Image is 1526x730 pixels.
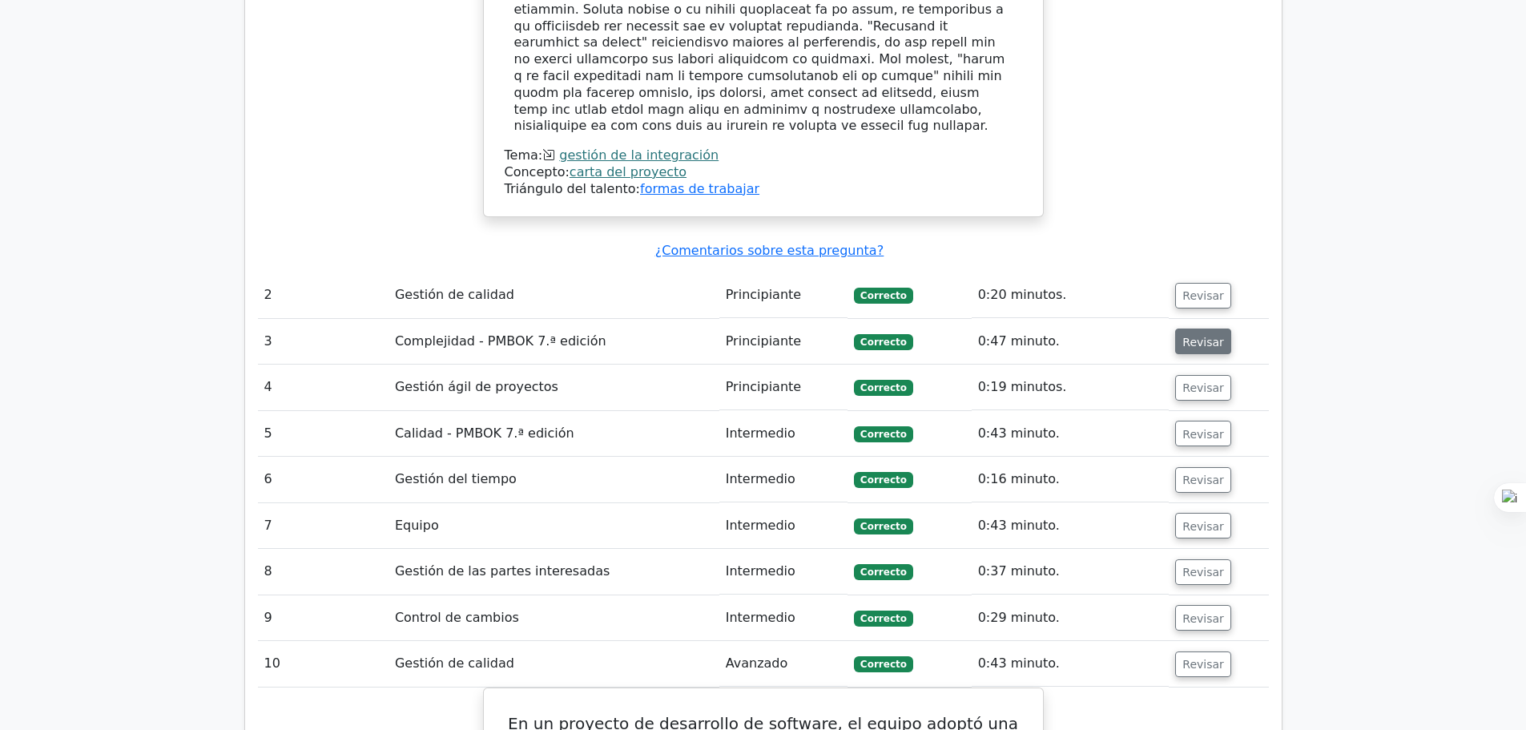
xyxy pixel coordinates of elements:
[264,287,272,302] font: 2
[860,382,907,393] font: Correcto
[1182,427,1224,440] font: Revisar
[1182,335,1224,348] font: Revisar
[726,563,795,579] font: Intermedio
[1182,519,1224,532] font: Revisar
[570,164,686,179] a: carta del proyecto
[505,181,641,196] font: Triángulo del talento:
[1182,381,1224,394] font: Revisar
[264,655,280,671] font: 10
[860,474,907,486] font: Correcto
[726,610,795,625] font: Intermedio
[1182,566,1224,579] font: Revisar
[395,287,514,302] font: Gestión de calidad
[1182,474,1224,486] font: Revisar
[1175,605,1231,631] button: Revisar
[726,287,801,302] font: Principiante
[395,425,574,441] font: Calidad - PMBOK 7.ª edición
[978,518,1060,533] font: 0:43 minuto.
[1175,513,1231,538] button: Revisar
[726,655,788,671] font: Avanzado
[726,518,795,533] font: Intermedio
[978,379,1067,394] font: 0:19 minutos.
[860,567,907,578] font: Correcto
[1175,421,1231,446] button: Revisar
[1175,651,1231,677] button: Revisar
[395,471,517,486] font: Gestión del tiempo
[978,610,1060,625] font: 0:29 minuto.
[860,613,907,624] font: Correcto
[726,333,801,349] font: Principiante
[264,425,272,441] font: 5
[264,563,272,579] font: 8
[264,610,272,625] font: 9
[505,164,570,179] font: Concepto:
[860,337,907,348] font: Correcto
[505,147,543,163] font: Tema:
[978,287,1067,302] font: 0:20 minutos.
[1175,375,1231,401] button: Revisar
[726,425,795,441] font: Intermedio
[1175,559,1231,585] button: Revisar
[1175,329,1231,354] button: Revisar
[1182,611,1224,624] font: Revisar
[978,471,1060,486] font: 0:16 minuto.
[860,521,907,532] font: Correcto
[1175,283,1231,309] button: Revisar
[1182,658,1224,671] font: Revisar
[655,243,884,258] a: ¿Comentarios sobre esta pregunta?
[395,518,439,533] font: Equipo
[726,379,801,394] font: Principiante
[860,659,907,670] font: Correcto
[264,379,272,394] font: 4
[978,563,1060,579] font: 0:37 minuto.
[1182,289,1224,302] font: Revisar
[640,181,759,196] a: formas de trabajar
[978,655,1060,671] font: 0:43 minuto.
[264,471,272,486] font: 6
[395,610,519,625] font: Control de cambios
[395,655,514,671] font: Gestión de calidad
[395,379,558,394] font: Gestión ágil de proyectos
[559,147,719,163] a: gestión de la integración
[978,333,1060,349] font: 0:47 minuto.
[726,471,795,486] font: Intermedio
[264,333,272,349] font: 3
[395,563,610,579] font: Gestión de las partes interesadas
[978,425,1060,441] font: 0:43 minuto.
[395,333,606,349] font: Complejidad - PMBOK 7.ª edición
[860,290,907,301] font: Correcto
[1175,467,1231,493] button: Revisar
[264,518,272,533] font: 7
[860,429,907,440] font: Correcto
